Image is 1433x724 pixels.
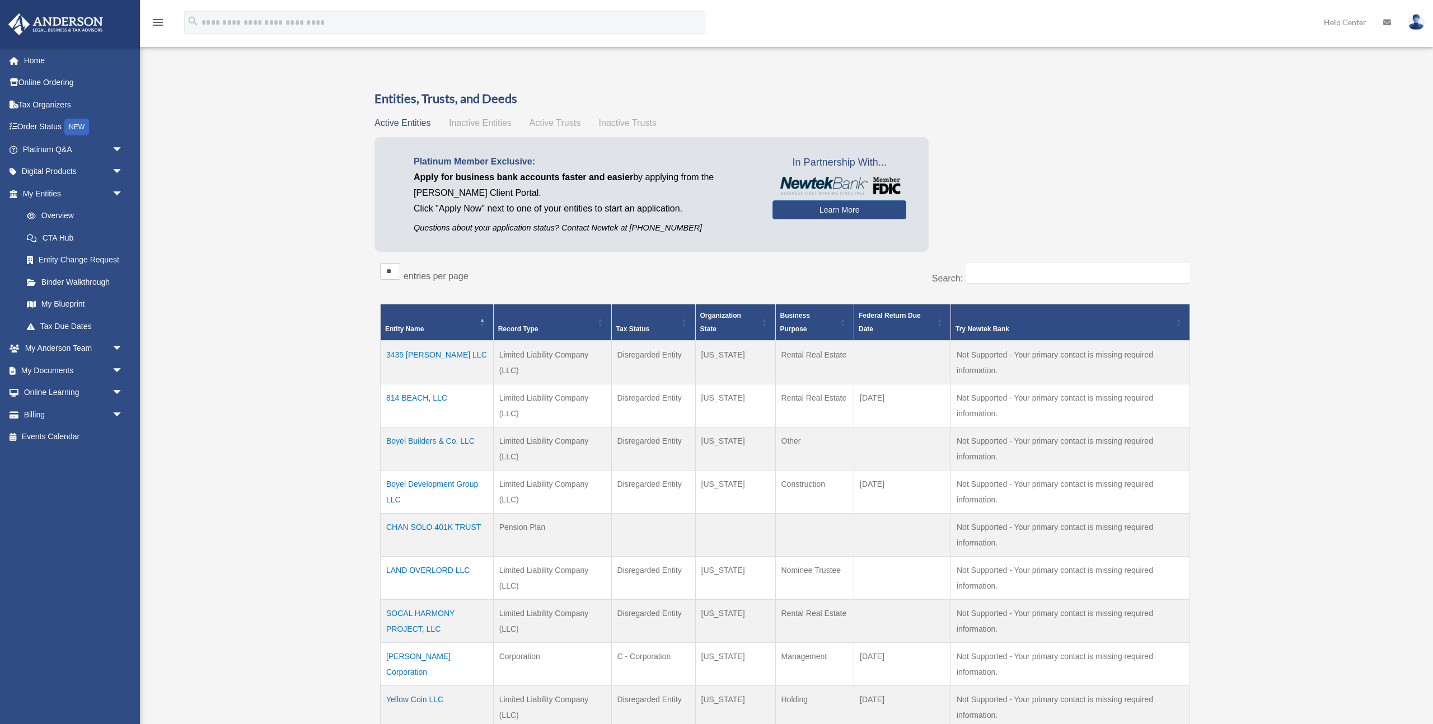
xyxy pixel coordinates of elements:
[112,337,134,360] span: arrow_drop_down
[611,384,695,427] td: Disregarded Entity
[414,221,756,235] p: Questions about your application status? Contact Newtek at [PHONE_NUMBER]
[775,341,854,384] td: Rental Real Estate
[695,557,775,600] td: [US_STATE]
[8,182,134,205] a: My Entitiesarrow_drop_down
[854,384,951,427] td: [DATE]
[16,227,134,249] a: CTA Hub
[950,643,1190,686] td: Not Supported - Your primary contact is missing required information.
[8,138,140,161] a: Platinum Q&Aarrow_drop_down
[381,384,494,427] td: 814 BEACH, LLC
[775,427,854,471] td: Other
[414,172,633,182] span: Apply for business bank accounts faster and easier
[414,154,756,170] p: Platinum Member Exclusive:
[112,161,134,184] span: arrow_drop_down
[381,304,494,341] th: Entity Name: Activate to invert sorting
[695,427,775,471] td: [US_STATE]
[950,600,1190,643] td: Not Supported - Your primary contact is missing required information.
[493,600,611,643] td: Limited Liability Company (LLC)
[8,337,140,360] a: My Anderson Teamarrow_drop_down
[381,471,494,514] td: Boyel Development Group LLC
[493,514,611,557] td: Pension Plan
[780,312,810,333] span: Business Purpose
[493,471,611,514] td: Limited Liability Company (LLC)
[151,16,165,29] i: menu
[493,557,611,600] td: Limited Liability Company (LLC)
[16,315,134,337] a: Tax Due Dates
[493,341,611,384] td: Limited Liability Company (LLC)
[5,13,106,35] img: Anderson Advisors Platinum Portal
[932,274,963,283] label: Search:
[1408,14,1425,30] img: User Pic
[381,514,494,557] td: CHAN SOLO 401K TRUST
[854,643,951,686] td: [DATE]
[374,118,430,128] span: Active Entities
[695,384,775,427] td: [US_STATE]
[8,49,140,72] a: Home
[381,643,494,686] td: [PERSON_NAME] Corporation
[112,359,134,382] span: arrow_drop_down
[611,600,695,643] td: Disregarded Entity
[493,304,611,341] th: Record Type: Activate to sort
[611,557,695,600] td: Disregarded Entity
[950,557,1190,600] td: Not Supported - Your primary contact is missing required information.
[950,384,1190,427] td: Not Supported - Your primary contact is missing required information.
[695,304,775,341] th: Organization State: Activate to sort
[611,471,695,514] td: Disregarded Entity
[381,557,494,600] td: LAND OVERLORD LLC
[611,304,695,341] th: Tax Status: Activate to sort
[775,304,854,341] th: Business Purpose: Activate to sort
[775,384,854,427] td: Rental Real Estate
[385,325,424,333] span: Entity Name
[498,325,538,333] span: Record Type
[493,427,611,471] td: Limited Liability Company (LLC)
[16,249,134,271] a: Entity Change Request
[695,643,775,686] td: [US_STATE]
[854,304,951,341] th: Federal Return Due Date: Activate to sort
[616,325,650,333] span: Tax Status
[112,138,134,161] span: arrow_drop_down
[151,20,165,29] a: menu
[775,643,854,686] td: Management
[381,341,494,384] td: 3435 [PERSON_NAME] LLC
[112,182,134,205] span: arrow_drop_down
[950,514,1190,557] td: Not Supported - Your primary contact is missing required information.
[8,93,140,116] a: Tax Organizers
[950,427,1190,471] td: Not Supported - Your primary contact is missing required information.
[16,293,134,316] a: My Blueprint
[530,118,581,128] span: Active Trusts
[611,341,695,384] td: Disregarded Entity
[112,382,134,405] span: arrow_drop_down
[16,205,129,227] a: Overview
[950,341,1190,384] td: Not Supported - Your primary contact is missing required information.
[449,118,512,128] span: Inactive Entities
[8,382,140,404] a: Online Learningarrow_drop_down
[775,600,854,643] td: Rental Real Estate
[493,384,611,427] td: Limited Liability Company (LLC)
[16,271,134,293] a: Binder Walkthrough
[599,118,657,128] span: Inactive Trusts
[950,471,1190,514] td: Not Supported - Your primary contact is missing required information.
[187,15,199,27] i: search
[950,304,1190,341] th: Try Newtek Bank : Activate to sort
[8,359,140,382] a: My Documentsarrow_drop_down
[414,201,756,217] p: Click "Apply Now" next to one of your entities to start an application.
[381,600,494,643] td: SOCAL HARMONY PROJECT, LLC
[611,643,695,686] td: C - Corporation
[414,170,756,201] p: by applying from the [PERSON_NAME] Client Portal.
[695,600,775,643] td: [US_STATE]
[404,271,469,281] label: entries per page
[854,471,951,514] td: [DATE]
[381,427,494,471] td: Boyel Builders & Co. LLC
[695,341,775,384] td: [US_STATE]
[956,322,1173,336] div: Try Newtek Bank
[700,312,741,333] span: Organization State
[695,471,775,514] td: [US_STATE]
[8,426,140,448] a: Events Calendar
[775,471,854,514] td: Construction
[611,427,695,471] td: Disregarded Entity
[64,119,89,135] div: NEW
[493,643,611,686] td: Corporation
[859,312,921,333] span: Federal Return Due Date
[8,72,140,94] a: Online Ordering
